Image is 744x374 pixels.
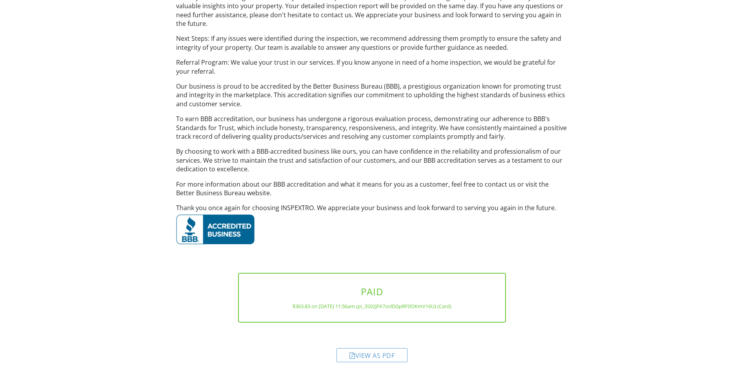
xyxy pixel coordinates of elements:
div: View as PDF [337,348,407,362]
p: Next Steps: If any issues were identified during the inspection, we recommend addressing them pro... [176,34,568,52]
div: $363.83 on [DATE] 11:56am (pi_3S02jFK7snlDGpRF0OKmV16U) (Card) [251,303,493,309]
p: To earn BBB accreditation, our business has undergone a rigorous evaluation process, demonstratin... [176,114,568,141]
a: View as PDF [337,353,407,361]
p: Thank you once again for choosing INSPEXTRO. We appreciate your business and look forward to serv... [176,203,568,212]
p: For more information about our BBB accreditation and what it means for you as a customer, feel fr... [176,180,568,198]
p: By choosing to work with a BBB-accredited business like ours, you can have confidence in the reli... [176,147,568,173]
h3: PAID [251,286,493,297]
p: Referral Program: We value your trust in our services. If you know anyone in need of a home inspe... [176,58,568,76]
p: Our business is proud to be accredited by the Better Business Bureau (BBB), a prestigious organiz... [176,82,568,108]
img: ab-seal-horizontal-large.jpg [176,214,255,244]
